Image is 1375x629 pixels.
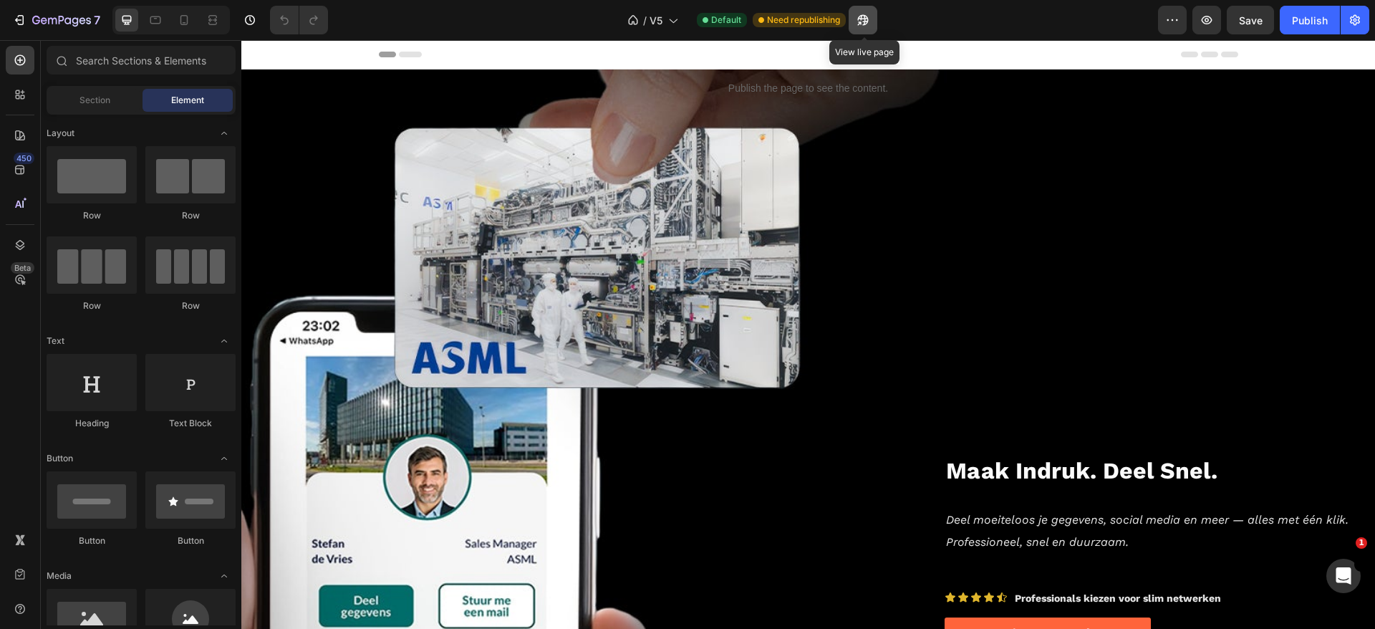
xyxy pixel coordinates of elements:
input: Search Sections & Elements [47,46,236,75]
span: Toggle open [213,447,236,470]
span: 1 [1356,537,1367,549]
iframe: Design area [241,40,1375,629]
span: Toggle open [213,122,236,145]
span: Element [171,94,204,107]
button: Save [1227,6,1274,34]
span: Toggle open [213,565,236,587]
p: 7 [94,11,100,29]
div: 450 [14,153,34,164]
strong: Maak Indruk. Deel Snel. [705,417,976,444]
iframe: Intercom live chat [1326,559,1361,593]
div: Row [145,299,236,312]
div: Row [145,209,236,222]
div: Text Block [145,417,236,430]
span: Need republishing [767,14,840,27]
button: Publish [1280,6,1340,34]
span: Section [79,94,110,107]
span: Layout [47,127,74,140]
span: Media [47,570,72,582]
a: Begin Nu met Delen [703,577,910,610]
span: Default [711,14,741,27]
i: Deel moeiteloos je gegevens, social media en meer — alles met één klik. Professioneel, snel en du... [705,473,1107,509]
div: Row [47,209,137,222]
span: Text [47,335,64,347]
span: / [643,13,647,28]
button: 7 [6,6,107,34]
div: Beta [11,262,34,274]
div: Undo/Redo [270,6,328,34]
div: Button [47,534,137,547]
div: Publish [1292,13,1328,28]
span: V5 [650,13,662,28]
strong: Professionals kiezen voor slim netwerken [773,552,980,564]
div: Button [145,534,236,547]
span: Button [47,452,73,465]
div: Row [47,299,137,312]
div: Heading [47,417,137,430]
strong: Begin Nu met Delen [751,586,862,600]
span: Save [1239,14,1263,27]
span: Toggle open [213,330,236,352]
